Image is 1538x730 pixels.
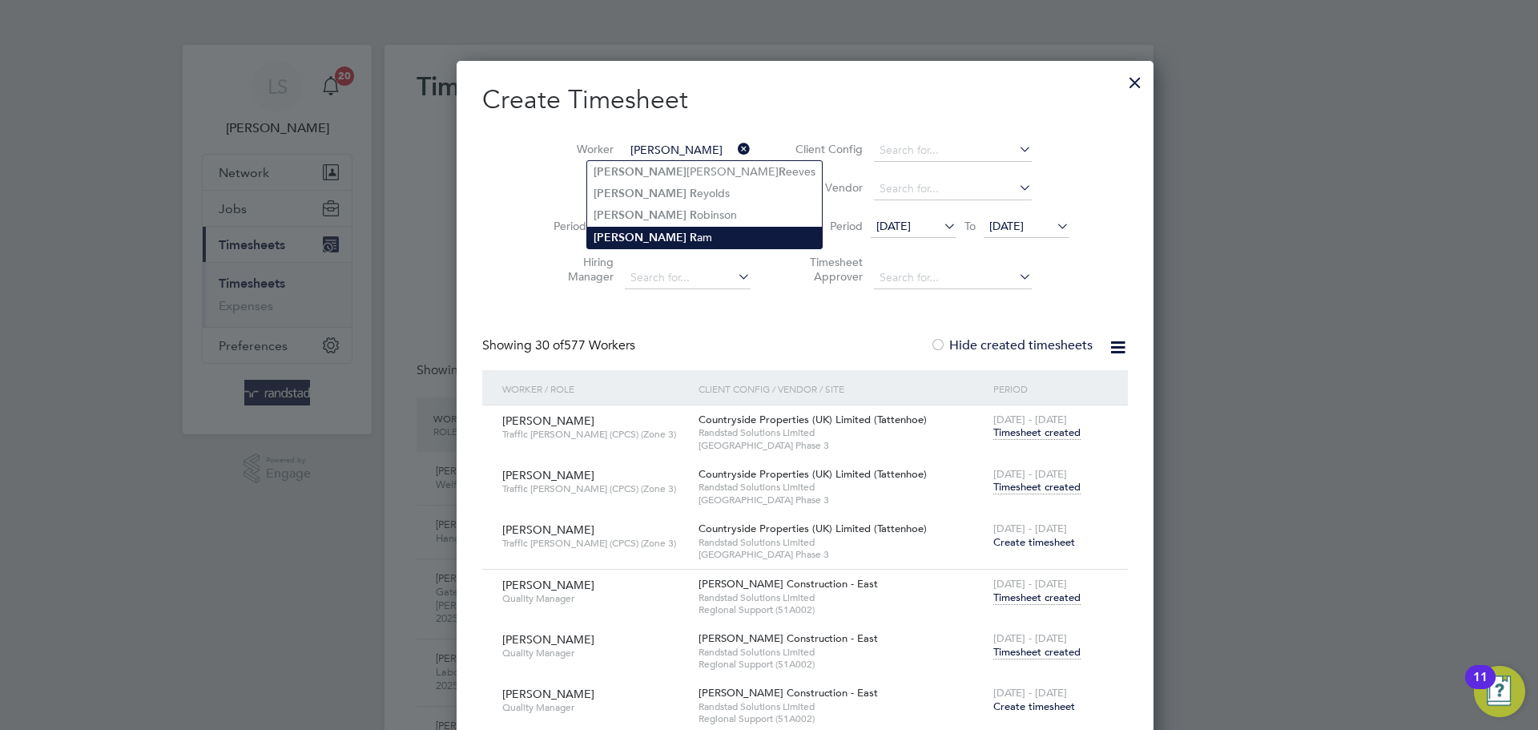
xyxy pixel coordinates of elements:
li: eyolds [587,183,822,204]
h2: Create Timesheet [482,83,1128,117]
b: R [690,208,697,222]
label: Worker [542,142,614,156]
input: Search for... [874,267,1032,289]
b: [PERSON_NAME] [594,208,686,222]
span: Randstad Solutions Limited [699,591,985,604]
label: Period Type [542,219,614,233]
span: Traffic [PERSON_NAME] (CPCS) (Zone 3) [502,482,686,495]
span: Regional Support (51A002) [699,712,985,725]
div: Client Config / Vendor / Site [695,370,989,407]
span: Timesheet created [993,645,1081,659]
input: Search for... [874,139,1032,162]
span: Regional Support (51A002) [699,603,985,616]
span: [PERSON_NAME] Construction - East [699,631,878,645]
span: Timesheet created [993,480,1081,494]
span: Countryside Properties (UK) Limited (Tattenhoe) [699,522,927,535]
span: Randstad Solutions Limited [699,646,985,659]
b: [PERSON_NAME] [594,165,686,179]
span: Create timesheet [993,535,1075,549]
div: Period [989,370,1112,407]
div: 11 [1473,677,1488,698]
li: obinson [587,204,822,226]
b: R [779,165,786,179]
span: [DATE] - [DATE] [993,522,1067,535]
b: R [690,187,697,200]
input: Search for... [625,139,751,162]
span: Regional Support (51A002) [699,658,985,671]
button: Open Resource Center, 11 new notifications [1474,666,1525,717]
label: Site [542,180,614,195]
span: [DATE] - [DATE] [993,413,1067,426]
label: Client Config [791,142,863,156]
span: [DATE] - [DATE] [993,577,1067,591]
span: [PERSON_NAME] [502,468,594,482]
span: [GEOGRAPHIC_DATA] Phase 3 [699,548,985,561]
span: Countryside Properties (UK) Limited (Tattenhoe) [699,467,927,481]
span: [DATE] - [DATE] [993,686,1067,700]
span: [DATE] - [DATE] [993,467,1067,481]
span: [DATE] - [DATE] [993,631,1067,645]
li: [PERSON_NAME] eeves [587,161,822,183]
span: 30 of [535,337,564,353]
span: Quality Manager [502,647,686,659]
span: [PERSON_NAME] Construction - East [699,686,878,700]
span: [PERSON_NAME] Construction - East [699,577,878,591]
span: Timesheet created [993,591,1081,605]
span: [GEOGRAPHIC_DATA] Phase 3 [699,494,985,506]
label: Hiring Manager [542,255,614,284]
span: [GEOGRAPHIC_DATA] Phase 3 [699,439,985,452]
input: Search for... [625,267,751,289]
span: To [960,216,980,236]
span: 577 Workers [535,337,635,353]
span: Traffic [PERSON_NAME] (CPCS) (Zone 3) [502,537,686,550]
span: Quality Manager [502,592,686,605]
b: [PERSON_NAME] [594,187,686,200]
label: Hide created timesheets [930,337,1093,353]
span: [PERSON_NAME] [502,578,594,592]
span: Randstad Solutions Limited [699,700,985,713]
div: Worker / Role [498,370,695,407]
div: Showing [482,337,638,354]
span: Timesheet created [993,425,1081,440]
label: Vendor [791,180,863,195]
span: Traffic [PERSON_NAME] (CPCS) (Zone 3) [502,428,686,441]
span: Create timesheet [993,700,1075,713]
label: Period [791,219,863,233]
span: Randstad Solutions Limited [699,426,985,439]
span: [PERSON_NAME] [502,687,594,701]
span: [DATE] [989,219,1024,233]
span: Countryside Properties (UK) Limited (Tattenhoe) [699,413,927,426]
span: [PERSON_NAME] [502,522,594,537]
b: [PERSON_NAME] [594,231,686,244]
span: [PERSON_NAME] [502,632,594,647]
b: R [690,231,697,244]
span: Quality Manager [502,701,686,714]
span: [DATE] [876,219,911,233]
span: Randstad Solutions Limited [699,481,985,494]
li: am [587,227,822,248]
label: Timesheet Approver [791,255,863,284]
input: Search for... [874,178,1032,200]
span: [PERSON_NAME] [502,413,594,428]
span: Randstad Solutions Limited [699,536,985,549]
